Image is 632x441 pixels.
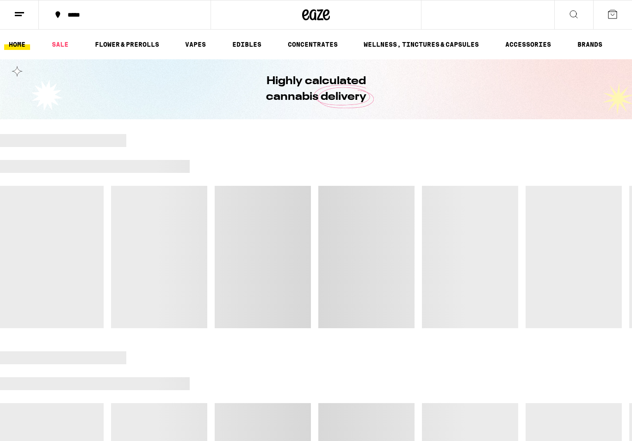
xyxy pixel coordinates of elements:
[283,39,342,50] a: CONCENTRATES
[4,39,30,50] a: HOME
[180,39,211,50] a: VAPES
[359,39,483,50] a: WELLNESS, TINCTURES & CAPSULES
[228,39,266,50] a: EDIBLES
[90,39,164,50] a: FLOWER & PREROLLS
[240,73,392,105] h1: Highly calculated cannabis delivery
[573,39,607,50] a: BRANDS
[47,39,73,50] a: SALE
[501,39,556,50] a: ACCESSORIES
